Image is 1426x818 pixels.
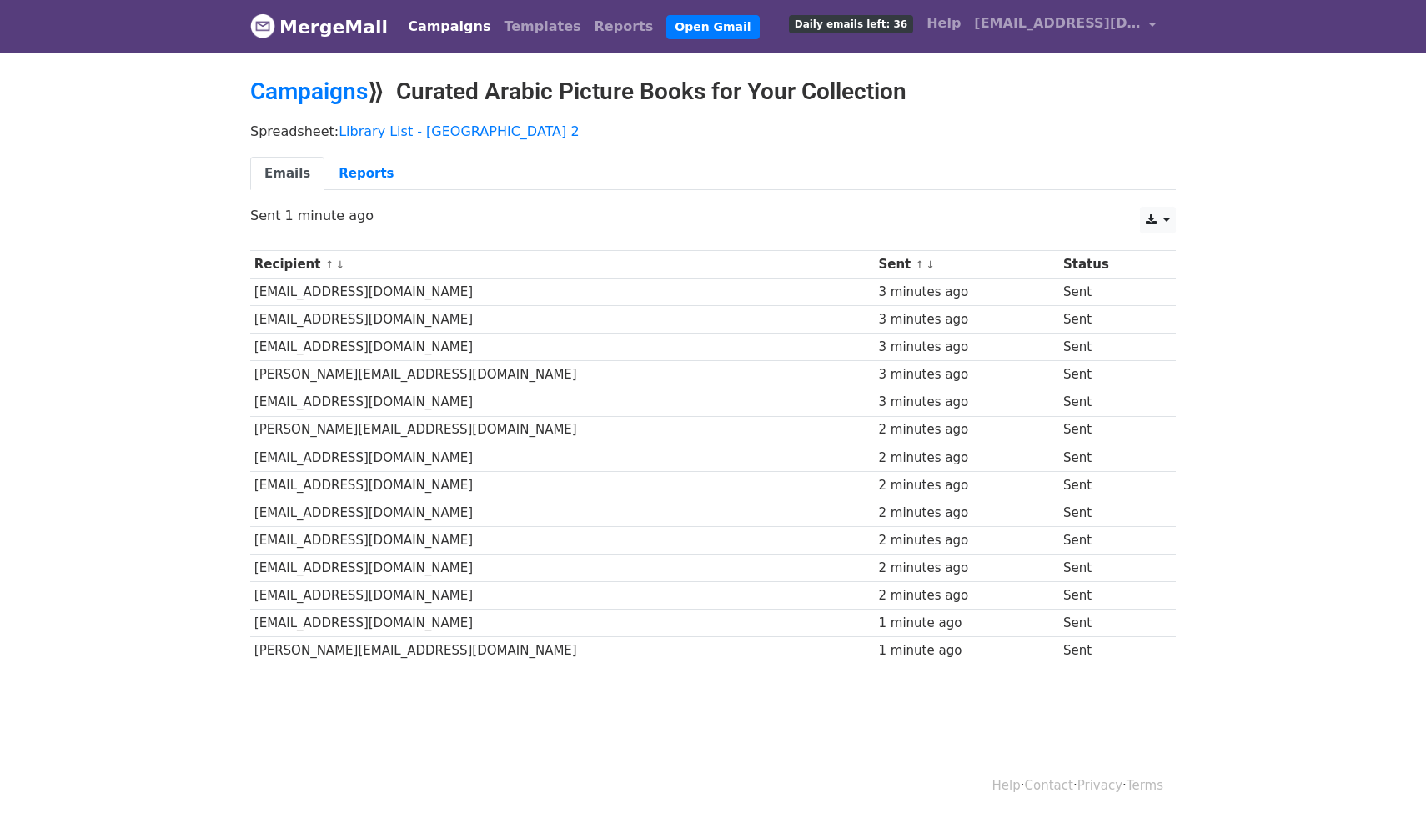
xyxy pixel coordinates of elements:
div: 2 minutes ago [878,504,1055,523]
a: Open Gmail [666,15,759,39]
span: [EMAIL_ADDRESS][DOMAIN_NAME] [974,13,1141,33]
div: 2 minutes ago [878,420,1055,439]
a: Campaigns [401,10,497,43]
a: MergeMail [250,9,388,44]
td: [EMAIL_ADDRESS][DOMAIN_NAME] [250,389,875,416]
td: Sent [1059,610,1161,637]
td: Sent [1059,499,1161,526]
a: ↑ [916,258,925,271]
td: Sent [1059,555,1161,582]
td: [EMAIL_ADDRESS][DOMAIN_NAME] [250,334,875,361]
div: 3 minutes ago [878,283,1055,302]
a: Reports [588,10,660,43]
p: Spreadsheet: [250,123,1176,140]
td: [EMAIL_ADDRESS][DOMAIN_NAME] [250,527,875,555]
img: MergeMail logo [250,13,275,38]
span: Daily emails left: 36 [789,15,913,33]
p: Sent 1 minute ago [250,207,1176,224]
div: 3 minutes ago [878,393,1055,412]
a: Contact [1025,778,1073,793]
a: Terms [1127,778,1163,793]
a: ↑ [325,258,334,271]
th: Sent [875,251,1059,279]
a: Help [920,7,967,40]
div: 2 minutes ago [878,531,1055,550]
td: [PERSON_NAME][EMAIL_ADDRESS][DOMAIN_NAME] [250,416,875,444]
td: Sent [1059,527,1161,555]
a: Templates [497,10,587,43]
td: Sent [1059,279,1161,306]
td: [EMAIL_ADDRESS][DOMAIN_NAME] [250,471,875,499]
div: 2 minutes ago [878,559,1055,578]
td: [PERSON_NAME][EMAIL_ADDRESS][DOMAIN_NAME] [250,361,875,389]
div: 2 minutes ago [878,476,1055,495]
td: Sent [1059,334,1161,361]
a: Help [992,778,1021,793]
div: 2 minutes ago [878,586,1055,605]
td: [EMAIL_ADDRESS][DOMAIN_NAME] [250,306,875,334]
a: Emails [250,157,324,191]
a: Privacy [1077,778,1122,793]
td: [EMAIL_ADDRESS][DOMAIN_NAME] [250,444,875,471]
div: 1 minute ago [878,641,1055,660]
td: [EMAIL_ADDRESS][DOMAIN_NAME] [250,279,875,306]
td: Sent [1059,444,1161,471]
td: Sent [1059,637,1161,665]
td: Sent [1059,582,1161,610]
th: Recipient [250,251,875,279]
a: Library List - [GEOGRAPHIC_DATA] 2 [339,123,579,139]
td: [EMAIL_ADDRESS][DOMAIN_NAME] [250,582,875,610]
td: [EMAIL_ADDRESS][DOMAIN_NAME] [250,499,875,526]
td: Sent [1059,471,1161,499]
td: Sent [1059,361,1161,389]
a: ↓ [335,258,344,271]
a: Daily emails left: 36 [782,7,920,40]
a: [EMAIL_ADDRESS][DOMAIN_NAME] [967,7,1162,46]
div: 3 minutes ago [878,365,1055,384]
a: Reports [324,157,408,191]
td: Sent [1059,389,1161,416]
td: Sent [1059,306,1161,334]
th: Status [1059,251,1161,279]
div: 3 minutes ago [878,338,1055,357]
div: 1 minute ago [878,614,1055,633]
a: Campaigns [250,78,368,105]
td: [EMAIL_ADDRESS][DOMAIN_NAME] [250,610,875,637]
div: 2 minutes ago [878,449,1055,468]
a: ↓ [926,258,935,271]
td: Sent [1059,416,1161,444]
td: [PERSON_NAME][EMAIL_ADDRESS][DOMAIN_NAME] [250,637,875,665]
td: [EMAIL_ADDRESS][DOMAIN_NAME] [250,555,875,582]
div: 3 minutes ago [878,310,1055,329]
h2: ⟫ Curated Arabic Picture Books for Your Collection [250,78,1176,106]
